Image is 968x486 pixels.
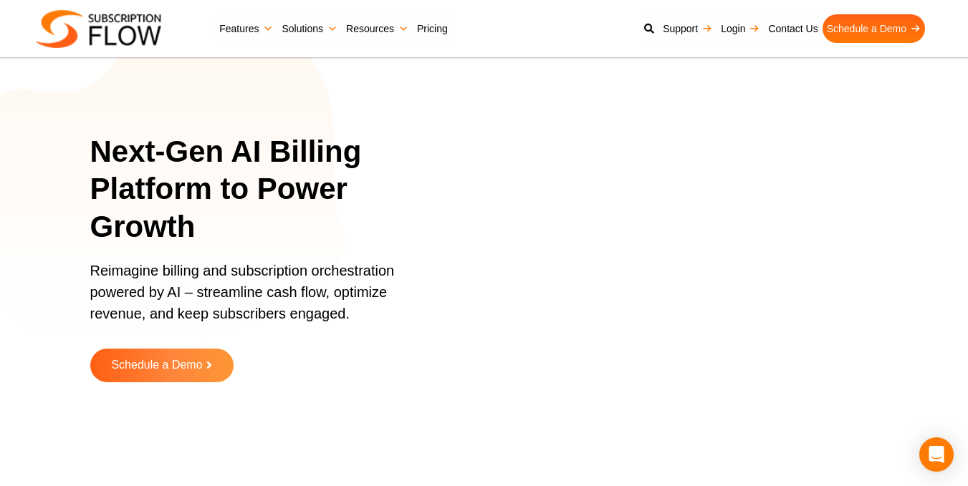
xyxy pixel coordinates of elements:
a: Features [215,14,277,43]
a: Pricing [413,14,452,43]
a: Schedule a Demo [90,349,234,382]
a: Support [658,14,717,43]
img: Subscriptionflow [36,10,161,48]
p: Reimagine billing and subscription orchestration powered by AI – streamline cash flow, optimize r... [90,260,429,339]
a: Login [717,14,764,43]
div: Open Intercom Messenger [919,437,954,472]
a: Solutions [277,14,342,43]
a: Contact Us [764,14,822,43]
span: Schedule a Demo [111,359,202,371]
a: Resources [342,14,413,43]
a: Schedule a Demo [823,14,925,43]
h1: Next-Gen AI Billing Platform to Power Growth [90,133,447,246]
